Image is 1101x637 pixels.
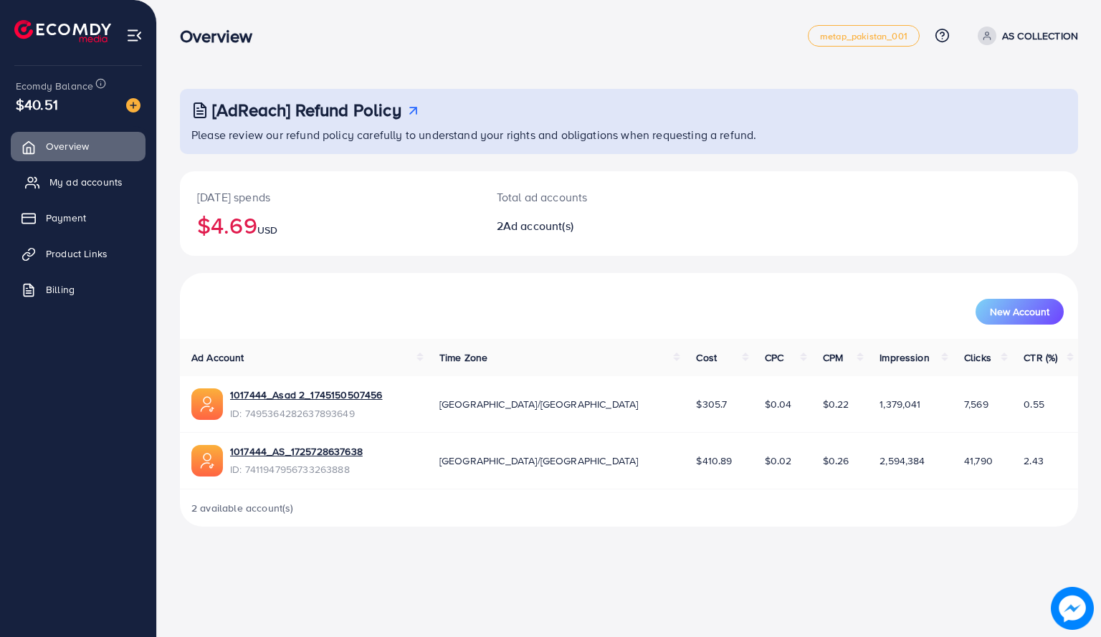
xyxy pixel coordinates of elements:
p: Total ad accounts [497,188,687,206]
span: 7,569 [964,397,988,411]
span: 0.55 [1024,397,1044,411]
span: CTR (%) [1024,350,1057,365]
button: New Account [976,299,1064,325]
p: AS COLLECTION [1002,27,1078,44]
img: ic-ads-acc.e4c84228.svg [191,445,223,476]
span: metap_pakistan_001 [820,32,907,41]
a: AS COLLECTION [972,27,1078,45]
span: ID: 7411947956733263888 [230,462,363,476]
span: My ad accounts [49,175,123,189]
a: Payment [11,203,146,232]
span: ID: 7495364282637893649 [230,406,382,421]
a: My ad accounts [11,168,146,196]
span: New Account [990,307,1049,317]
span: Clicks [964,350,991,365]
span: Billing [46,282,75,297]
p: [DATE] spends [197,188,462,206]
img: menu [126,27,143,44]
span: 1,379,041 [880,397,920,411]
img: image [1053,589,1092,628]
span: 2 available account(s) [191,501,294,515]
span: [GEOGRAPHIC_DATA]/[GEOGRAPHIC_DATA] [439,454,639,468]
a: Product Links [11,239,146,268]
span: CPM [823,350,843,365]
span: USD [257,223,277,237]
span: [GEOGRAPHIC_DATA]/[GEOGRAPHIC_DATA] [439,397,639,411]
span: Overview [46,139,89,153]
a: 1017444_AS_1725728637638 [230,444,363,459]
span: $40.51 [16,94,58,115]
span: $0.04 [765,397,792,411]
span: Payment [46,211,86,225]
a: 1017444_Asad 2_1745150507456 [230,388,382,402]
img: ic-ads-acc.e4c84228.svg [191,388,223,420]
h2: $4.69 [197,211,462,239]
span: CPC [765,350,783,365]
a: metap_pakistan_001 [808,25,920,47]
p: Please review our refund policy carefully to understand your rights and obligations when requesti... [191,126,1069,143]
span: $0.22 [823,397,849,411]
img: image [126,98,140,112]
span: 2.43 [1024,454,1044,468]
h2: 2 [497,219,687,233]
span: Impression [880,350,930,365]
span: 2,594,384 [880,454,925,468]
h3: [AdReach] Refund Policy [212,100,401,120]
span: $0.26 [823,454,849,468]
a: Overview [11,132,146,161]
span: $305.7 [696,397,727,411]
span: Product Links [46,246,108,261]
span: 41,790 [964,454,993,468]
span: Ecomdy Balance [16,79,93,93]
span: Ad account(s) [503,218,573,234]
span: Cost [696,350,717,365]
h3: Overview [180,26,264,47]
span: $410.89 [696,454,732,468]
img: logo [14,20,111,42]
a: Billing [11,275,146,304]
span: Ad Account [191,350,244,365]
span: $0.02 [765,454,792,468]
span: Time Zone [439,350,487,365]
